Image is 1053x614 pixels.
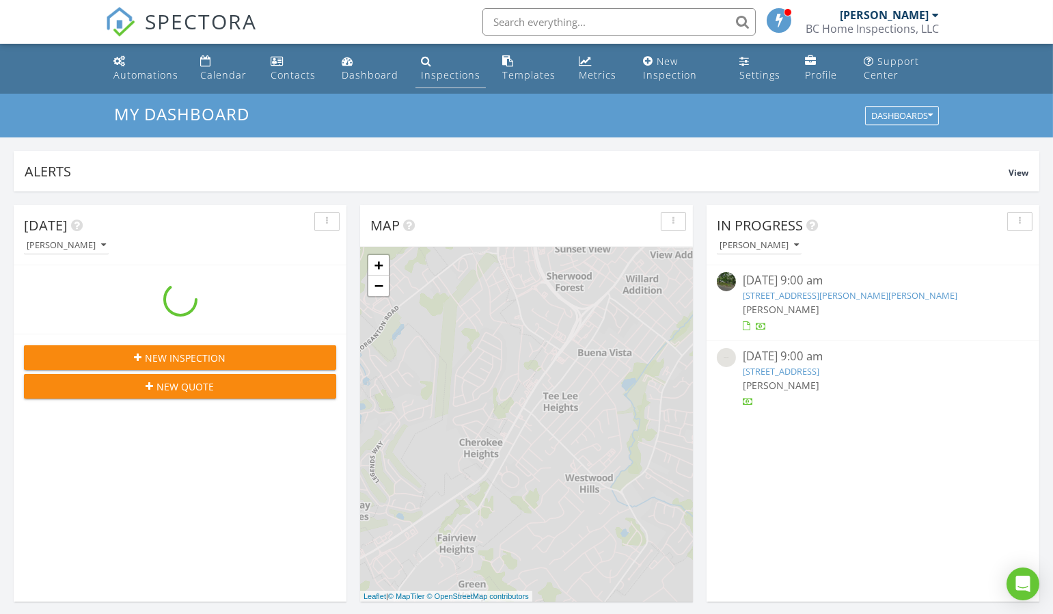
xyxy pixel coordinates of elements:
[502,68,556,81] div: Templates
[265,49,325,88] a: Contacts
[871,111,933,121] div: Dashboards
[717,348,736,367] img: streetview
[24,374,336,399] button: New Quote
[717,272,736,291] img: streetview
[864,55,919,81] div: Support Center
[27,241,106,250] div: [PERSON_NAME]
[368,276,389,296] a: Zoom out
[421,68,480,81] div: Inspections
[157,379,215,394] span: New Quote
[717,216,803,235] span: In Progress
[739,68,780,81] div: Settings
[114,103,249,125] span: My Dashboard
[368,255,389,276] a: Zoom in
[1009,167,1028,178] span: View
[865,107,939,126] button: Dashboards
[271,68,316,81] div: Contacts
[364,592,386,600] a: Leaflet
[105,7,135,37] img: The Best Home Inspection Software - Spectora
[113,68,178,81] div: Automations
[105,18,257,47] a: SPECTORA
[427,592,529,600] a: © OpenStreetMap contributors
[743,365,819,377] a: [STREET_ADDRESS]
[573,49,627,88] a: Metrics
[579,68,616,81] div: Metrics
[370,216,400,235] span: Map
[717,272,1029,333] a: [DATE] 9:00 am [STREET_ADDRESS][PERSON_NAME][PERSON_NAME] [PERSON_NAME]
[415,49,486,88] a: Inspections
[743,379,819,392] span: [PERSON_NAME]
[108,49,184,88] a: Automations (Basic)
[25,162,1009,181] div: Alerts
[360,591,532,602] div: |
[743,348,1003,365] div: [DATE] 9:00 am
[858,49,945,88] a: Support Center
[497,49,562,88] a: Templates
[638,49,724,88] a: New Inspection
[743,272,1003,289] div: [DATE] 9:00 am
[24,237,109,255] button: [PERSON_NAME]
[146,351,226,365] span: New Inspection
[24,216,68,235] span: [DATE]
[717,348,1029,409] a: [DATE] 9:00 am [STREET_ADDRESS] [PERSON_NAME]
[806,22,939,36] div: BC Home Inspections, LLC
[24,345,336,370] button: New Inspection
[1007,568,1039,600] div: Open Intercom Messenger
[336,49,405,88] a: Dashboard
[195,49,254,88] a: Calendar
[388,592,425,600] a: © MapTiler
[145,7,257,36] span: SPECTORA
[720,241,799,250] div: [PERSON_NAME]
[799,49,847,88] a: Company Profile
[342,68,398,81] div: Dashboard
[200,68,247,81] div: Calendar
[805,68,837,81] div: Profile
[644,55,698,81] div: New Inspection
[482,8,756,36] input: Search everything...
[743,303,819,316] span: [PERSON_NAME]
[717,237,802,255] button: [PERSON_NAME]
[743,289,957,302] a: [STREET_ADDRESS][PERSON_NAME][PERSON_NAME]
[840,8,929,22] div: [PERSON_NAME]
[734,49,788,88] a: Settings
